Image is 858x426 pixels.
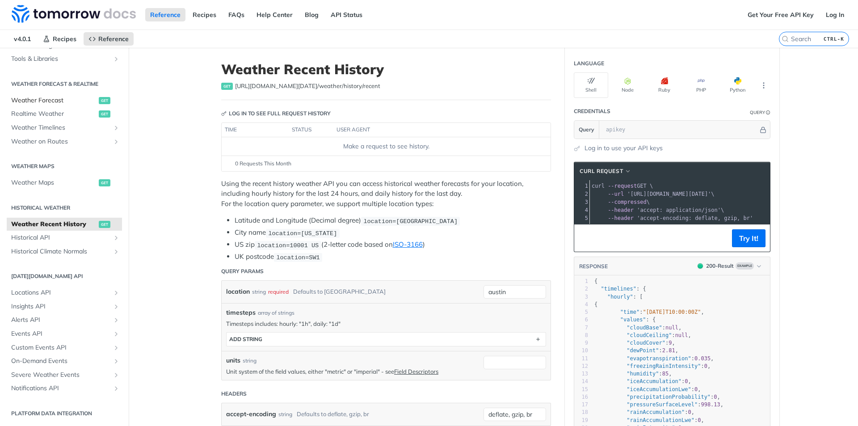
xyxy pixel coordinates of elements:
[704,363,707,369] span: 0
[11,220,97,229] span: Weather Recent History
[7,245,122,258] a: Historical Climate NormalsShow subpages for Historical Climate Normals
[579,232,591,245] button: Copy to clipboard
[11,110,97,118] span: Realtime Weather
[760,81,768,89] svg: More ellipsis
[627,417,694,423] span: "rainAccumulationLwe"
[7,94,122,107] a: Weather Forecastget
[627,386,691,392] span: "iceAccumulationLwe"
[607,294,633,300] span: "hourly"
[257,242,319,249] span: location=10001 US
[685,378,688,384] span: 0
[53,35,76,43] span: Recipes
[227,333,546,346] button: ADD string
[7,313,122,327] a: Alerts APIShow subpages for Alerts API
[223,8,249,21] a: FAQs
[750,109,765,116] div: Query
[720,72,755,98] button: Python
[11,343,110,352] span: Custom Events API
[675,332,688,338] span: null
[7,286,122,299] a: Locations APIShow subpages for Locations API
[226,356,240,365] label: units
[627,325,662,331] span: "cloudBase"
[113,248,120,255] button: Show subpages for Historical Climate Normals
[592,183,653,189] span: GET \
[608,215,634,221] span: --header
[11,329,110,338] span: Events API
[9,32,36,46] span: v4.0.1
[394,368,438,375] a: Field Descriptors
[11,288,110,297] span: Locations API
[12,5,136,23] img: Tomorrow.io Weather API Docs
[627,363,701,369] span: "freezingRainIntensity"
[574,285,588,293] div: 2
[235,82,380,91] span: https://api.tomorrow.io/v4/weather/history/recent
[574,324,588,332] div: 7
[574,214,589,222] div: 5
[7,80,122,88] h2: Weather Forecast & realtime
[574,363,588,370] div: 12
[627,378,681,384] span: "iceAccumulation"
[574,308,588,316] div: 5
[576,167,635,176] button: cURL Request
[669,340,672,346] span: 9
[620,309,639,315] span: "time"
[574,59,604,67] div: Language
[7,218,122,231] a: Weather Recent Historyget
[627,347,659,354] span: "dewPoint"
[627,409,685,415] span: "rainAccumulation"
[620,316,646,323] span: "values"
[594,332,691,338] span: : ,
[11,357,110,366] span: On-Demand Events
[585,143,663,153] a: Log in to use your API keys
[221,267,264,275] div: Query Params
[235,215,551,226] li: Latitude and Longitude (Decimal degree)
[627,355,691,362] span: "evapotranspiration"
[750,109,770,116] div: QueryInformation
[145,8,185,21] a: Reference
[11,384,110,393] span: Notifications API
[574,206,589,214] div: 4
[276,254,320,261] span: location=SW1
[608,207,634,213] span: --header
[592,183,605,189] span: curl
[574,409,588,416] div: 18
[221,390,247,398] div: Headers
[11,371,110,380] span: Severe Weather Events
[113,344,120,351] button: Show subpages for Custom Events API
[627,401,698,408] span: "pressureSurfaceLevel"
[594,363,711,369] span: : ,
[363,218,458,224] span: location=[GEOGRAPHIC_DATA]
[594,325,681,331] span: : ,
[7,204,122,212] h2: Historical Weather
[235,240,551,250] li: US zip (2-letter code based on )
[574,316,588,324] div: 6
[694,355,711,362] span: 0.035
[665,325,678,331] span: null
[252,285,266,298] div: string
[757,79,770,92] button: More Languages
[698,417,701,423] span: 0
[243,357,257,365] div: string
[594,347,678,354] span: : ,
[574,401,588,409] div: 17
[7,354,122,368] a: On-Demand EventsShow subpages for On-Demand Events
[226,285,250,298] label: location
[7,300,122,313] a: Insights APIShow subpages for Insights API
[627,332,672,338] span: "cloudCeiling"
[714,394,717,400] span: 0
[11,123,110,132] span: Weather Timelines
[221,179,551,209] p: Using the recent history weather API you can access historical weather forecasts for your locatio...
[579,126,594,134] span: Query
[113,303,120,310] button: Show subpages for Insights API
[821,34,846,43] kbd: CTRL-K
[594,371,672,377] span: : ,
[113,234,120,241] button: Show subpages for Historical API
[627,394,711,400] span: "precipitationProbability"
[99,221,110,228] span: get
[743,8,819,21] a: Get Your Free API Key
[594,409,694,415] span: : ,
[574,417,588,424] div: 19
[601,286,636,292] span: "timelines"
[225,142,547,151] div: Make a request to see history.
[113,55,120,63] button: Show subpages for Tools & Libraries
